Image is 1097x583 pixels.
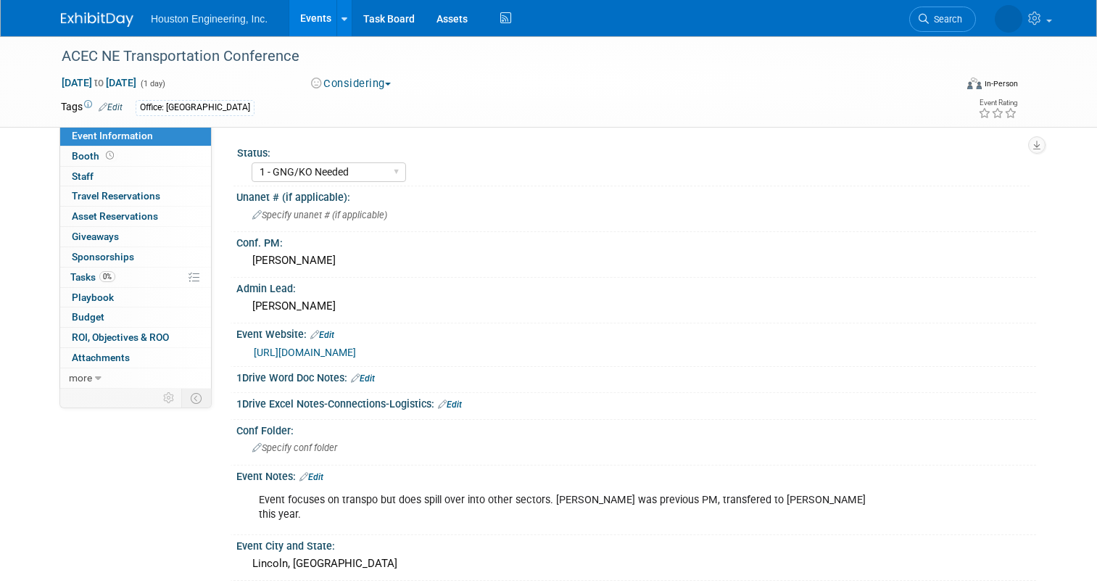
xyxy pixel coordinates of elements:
a: Staff [60,167,211,186]
div: Event focuses on transpo but does spill over into other sectors. [PERSON_NAME] was previous PM, t... [249,486,881,529]
span: Search [929,14,962,25]
div: Unanet # (if applicable): [236,186,1036,204]
span: Houston Engineering, Inc. [151,13,268,25]
span: Asset Reservations [72,210,158,222]
span: (1 day) [139,79,165,88]
div: Conf Folder: [236,420,1036,438]
a: ROI, Objectives & ROO [60,328,211,347]
span: Booth [72,150,117,162]
div: Event Format [877,75,1018,97]
div: ACEC NE Transportation Conference [57,44,937,70]
span: Travel Reservations [72,190,160,202]
span: Booth not reserved yet [103,150,117,161]
button: Considering [306,76,397,91]
a: Edit [99,102,123,112]
a: Edit [438,400,462,410]
a: Edit [351,373,375,384]
span: Giveaways [72,231,119,242]
a: Search [909,7,976,32]
span: Event Information [72,130,153,141]
div: Event Website: [236,323,1036,342]
a: Playbook [60,288,211,307]
a: Sponsorships [60,247,211,267]
div: Event Rating [978,99,1017,107]
div: [PERSON_NAME] [247,295,1025,318]
div: 1Drive Excel Notes-Connections-Logistics: [236,393,1036,412]
div: 1Drive Word Doc Notes: [236,367,1036,386]
div: Event City and State: [236,535,1036,553]
span: 0% [99,271,115,282]
div: Status: [237,142,1030,160]
span: Attachments [72,352,130,363]
div: Admin Lead: [236,278,1036,296]
div: Lincoln, [GEOGRAPHIC_DATA] [247,553,1025,575]
a: Edit [310,330,334,340]
span: Specify conf folder [252,442,337,453]
img: Format-Inperson.png [967,78,982,89]
a: Event Information [60,126,211,146]
a: [URL][DOMAIN_NAME] [254,347,356,358]
img: Heidi Joarnt [995,5,1022,33]
span: ROI, Objectives & ROO [72,331,169,343]
a: more [60,368,211,388]
div: Event Notes: [236,466,1036,484]
img: ExhibitDay [61,12,133,27]
span: to [92,77,106,88]
td: Toggle Event Tabs [182,389,212,408]
div: [PERSON_NAME] [247,249,1025,272]
span: Staff [72,170,94,182]
a: Tasks0% [60,268,211,287]
td: Personalize Event Tab Strip [157,389,182,408]
a: Edit [299,472,323,482]
a: Asset Reservations [60,207,211,226]
div: In-Person [984,78,1018,89]
span: Playbook [72,291,114,303]
span: Tasks [70,271,115,283]
span: [DATE] [DATE] [61,76,137,89]
div: Office: [GEOGRAPHIC_DATA] [136,100,254,115]
span: Sponsorships [72,251,134,262]
a: Travel Reservations [60,186,211,206]
a: Attachments [60,348,211,368]
span: Specify unanet # (if applicable) [252,210,387,220]
td: Tags [61,99,123,116]
div: Conf. PM: [236,232,1036,250]
span: more [69,372,92,384]
a: Giveaways [60,227,211,247]
a: Budget [60,307,211,327]
a: Booth [60,146,211,166]
span: Budget [72,311,104,323]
